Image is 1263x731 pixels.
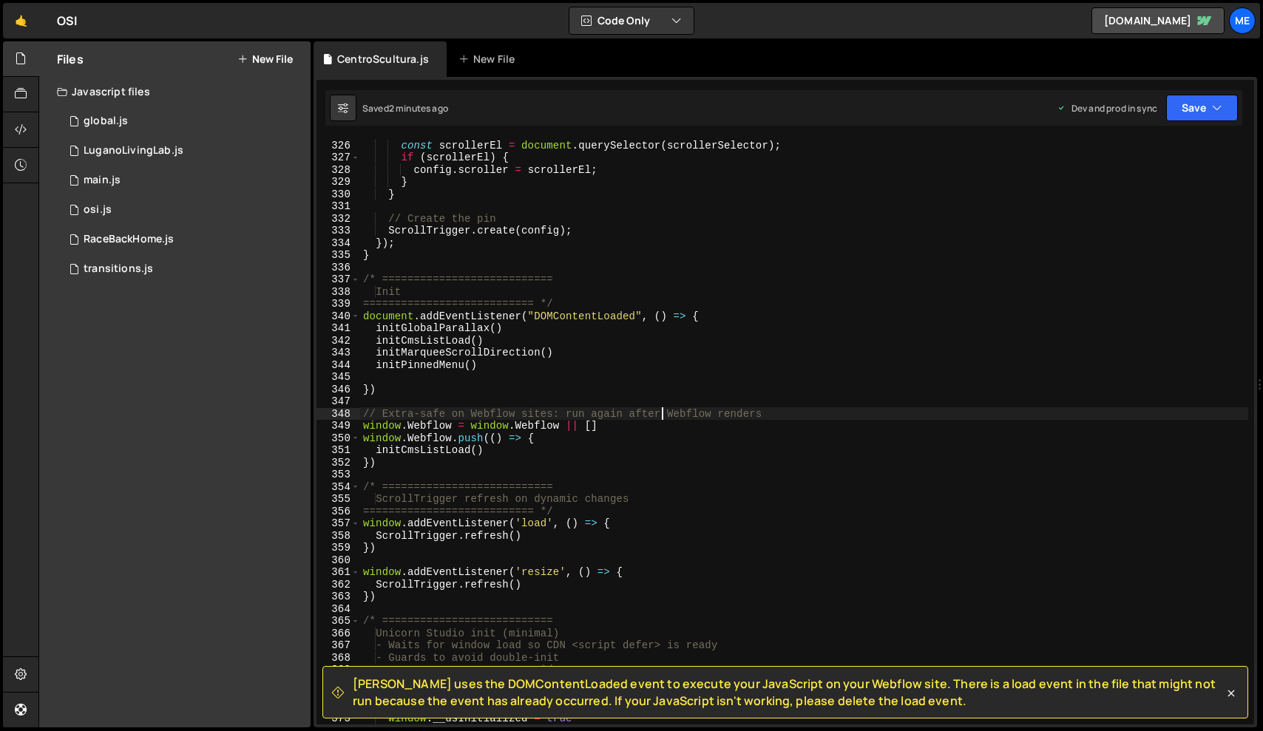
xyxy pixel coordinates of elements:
div: 362 [316,579,360,591]
div: 346 [316,384,360,396]
div: 366 [316,628,360,640]
div: 341 [316,322,360,335]
div: 356 [316,506,360,518]
div: New File [458,52,521,67]
div: LuganoLivingLab.js [84,144,183,157]
div: 354 [316,481,360,494]
div: osi.js [84,203,112,217]
div: 326 [316,140,360,152]
div: 357 [316,517,360,530]
div: 340 [316,310,360,323]
div: 13341/38761.js [57,166,311,195]
div: 361 [316,566,360,579]
div: Saved [362,102,448,115]
div: 334 [316,237,360,250]
div: 368 [316,652,360,664]
button: New File [237,53,293,65]
div: 369 [316,664,360,676]
div: 336 [316,262,360,274]
a: [DOMAIN_NAME] [1091,7,1225,34]
div: CentroScultura.js [337,52,429,67]
div: 344 [316,359,360,372]
div: 331 [316,200,360,213]
span: [PERSON_NAME] uses the DOMContentLoaded event to execute your JavaScript on your Webflow site. Th... [353,676,1224,709]
div: 373 [316,713,360,725]
div: 347 [316,395,360,408]
div: 339 [316,298,360,310]
div: 345 [316,371,360,384]
div: 13341/42528.js [57,136,311,166]
div: 355 [316,493,360,506]
div: 13341/42117.js [57,225,311,254]
div: 13341/38831.js [57,254,311,284]
div: 332 [316,213,360,225]
div: 13341/44702.js [57,195,311,225]
div: 338 [316,286,360,299]
div: transitions.js [84,262,153,276]
div: Javascript files [39,77,311,106]
div: 360 [316,554,360,567]
div: 348 [316,408,360,421]
div: 372 [316,701,360,713]
div: 343 [316,347,360,359]
button: Code Only [569,7,694,34]
div: 350 [316,432,360,445]
div: 353 [316,469,360,481]
div: 358 [316,530,360,543]
div: 364 [316,603,360,616]
div: 337 [316,273,360,286]
a: Me [1229,7,1256,34]
div: 327 [316,152,360,164]
div: 371 [316,688,360,701]
div: 335 [316,249,360,262]
div: RaceBackHome.js [84,233,174,246]
div: 370 [316,676,360,689]
div: 342 [316,335,360,347]
h2: Files [57,51,84,67]
div: 367 [316,639,360,652]
div: 13341/33269.js [57,106,311,136]
div: 359 [316,542,360,554]
button: Save [1166,95,1238,121]
a: 🤙 [3,3,39,38]
div: 2 minutes ago [389,102,448,115]
div: 333 [316,225,360,237]
div: Dev and prod in sync [1057,102,1157,115]
div: OSI [57,12,77,30]
div: 351 [316,444,360,457]
div: main.js [84,174,121,187]
div: 363 [316,591,360,603]
div: 328 [316,164,360,177]
div: 329 [316,176,360,188]
div: 352 [316,457,360,469]
div: 330 [316,188,360,201]
div: global.js [84,115,128,128]
div: 365 [316,615,360,628]
div: 349 [316,420,360,432]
